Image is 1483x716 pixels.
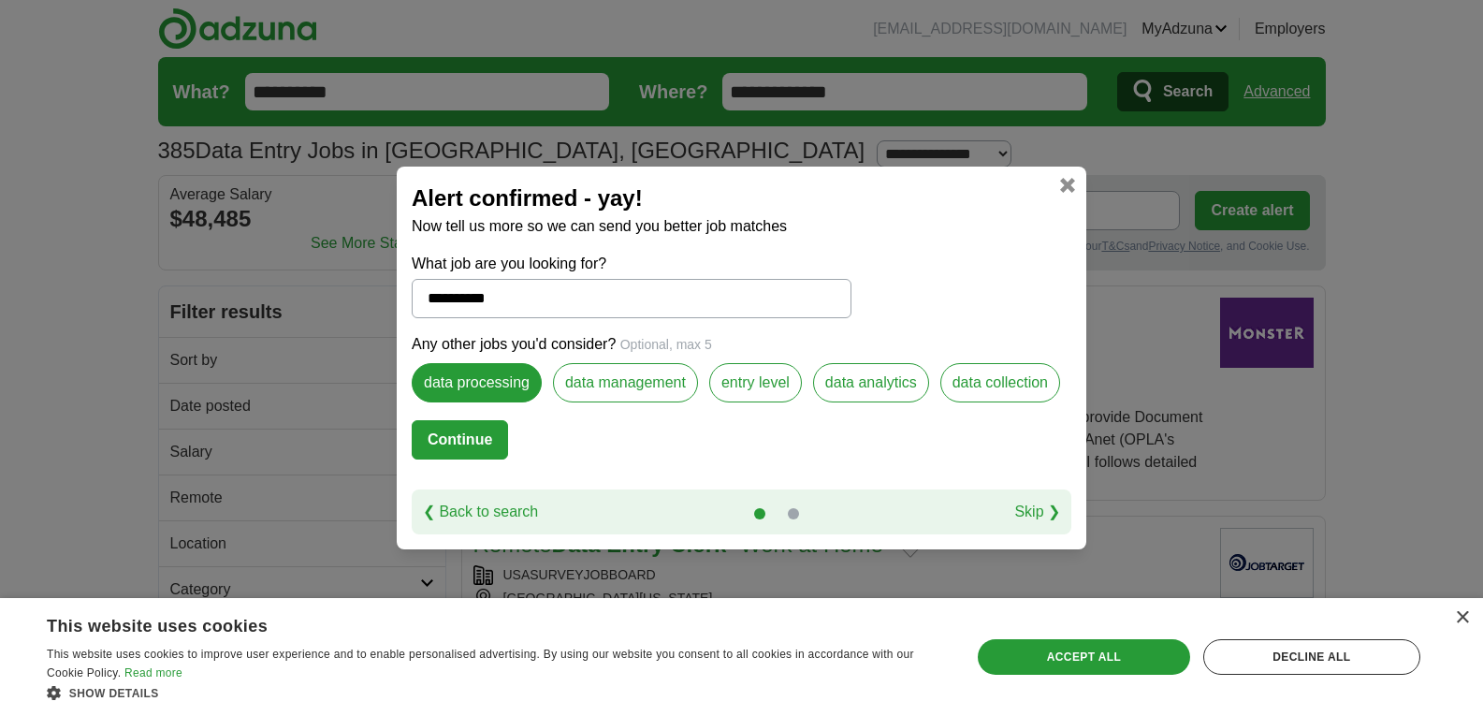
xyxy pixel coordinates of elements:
[69,687,159,700] span: Show details
[412,363,542,402] label: data processing
[412,182,1071,215] h2: Alert confirmed - yay!
[412,333,1071,356] p: Any other jobs you'd consider?
[47,609,897,637] div: This website uses cookies
[813,363,929,402] label: data analytics
[978,639,1190,675] div: Accept all
[47,648,914,679] span: This website uses cookies to improve user experience and to enable personalised advertising. By u...
[412,215,1071,238] p: Now tell us more so we can send you better job matches
[1014,501,1060,523] a: Skip ❯
[1203,639,1420,675] div: Decline all
[124,666,182,679] a: Read more, opens a new window
[709,363,802,402] label: entry level
[1455,611,1469,625] div: Close
[412,253,851,275] label: What job are you looking for?
[940,363,1060,402] label: data collection
[412,420,508,460] button: Continue
[553,363,698,402] label: data management
[47,683,944,702] div: Show details
[423,501,538,523] a: ❮ Back to search
[620,337,712,352] span: Optional, max 5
